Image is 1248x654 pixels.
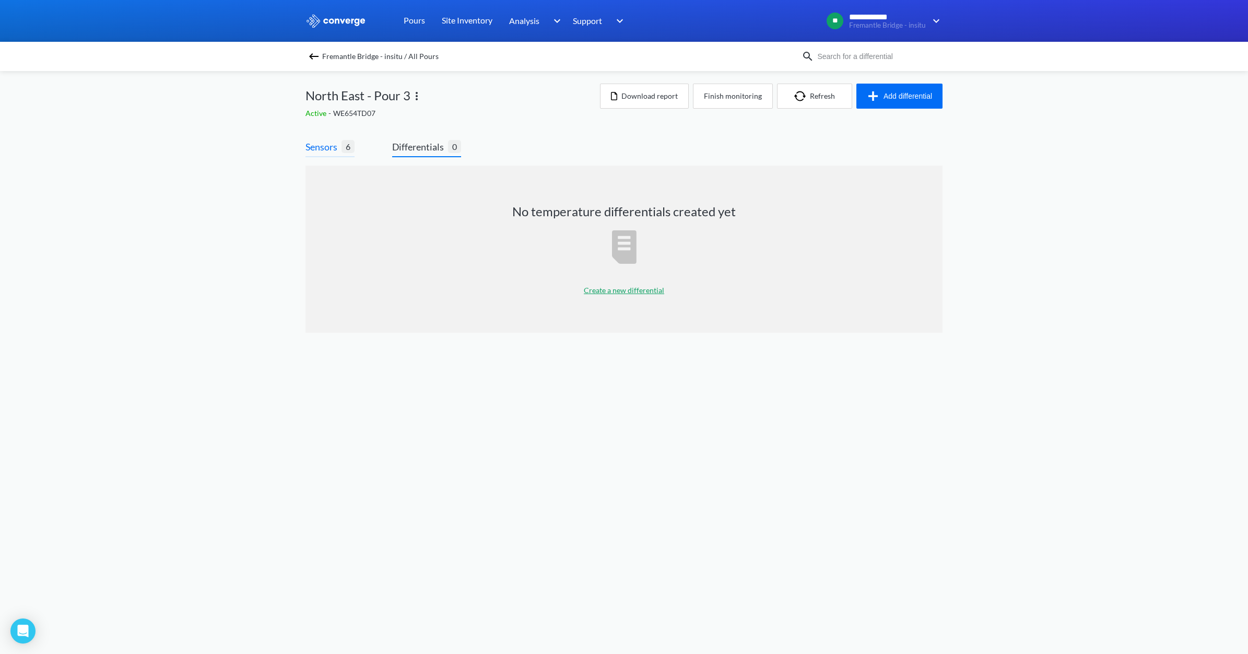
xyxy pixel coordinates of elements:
[342,140,355,153] span: 6
[814,51,940,62] input: Search for a differential
[512,203,736,220] h1: No temperature differentials created yet
[849,21,926,29] span: Fremantle Bridge - insitu
[410,90,423,102] img: more.svg
[509,14,539,27] span: Analysis
[305,109,328,118] span: Active
[308,50,320,63] img: backspace.svg
[612,230,637,264] img: report-icon.svg
[609,15,626,27] img: downArrow.svg
[573,14,602,27] span: Support
[448,140,461,153] span: 0
[305,139,342,154] span: Sensors
[802,50,814,63] img: icon-search.svg
[856,84,943,109] button: Add differential
[392,139,448,154] span: Differentials
[328,109,333,118] span: -
[926,15,943,27] img: downArrow.svg
[693,84,773,109] button: Finish monitoring
[584,285,664,296] p: Create a new differential
[305,14,366,28] img: logo_ewhite.svg
[305,86,410,106] span: North East - Pour 3
[305,108,600,119] div: WE654TD07
[600,84,689,109] button: Download report
[794,91,810,101] img: icon-refresh.svg
[547,15,563,27] img: downArrow.svg
[322,49,439,64] span: Fremantle Bridge - insitu / All Pours
[777,84,852,109] button: Refresh
[611,92,617,100] img: icon-file.svg
[10,618,36,644] div: Open Intercom Messenger
[867,90,884,102] img: icon-plus.svg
